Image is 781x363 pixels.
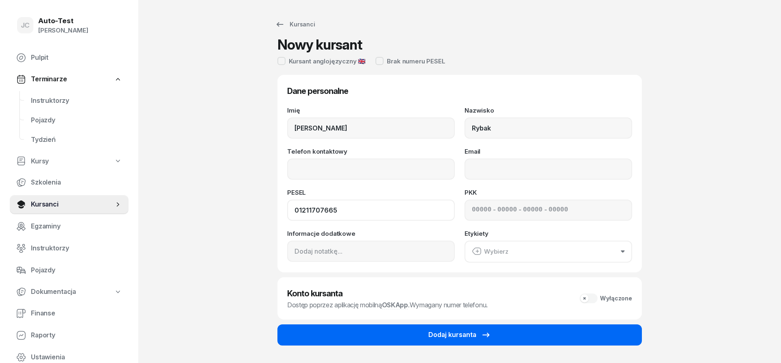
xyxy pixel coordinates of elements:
a: Tydzień [24,130,129,150]
input: 00000 [549,205,568,215]
a: Dokumentacja [10,283,129,301]
span: Instruktorzy [31,243,122,254]
span: Ustawienia [31,352,122,363]
span: Tydzień [31,135,122,145]
a: Pojazdy [10,261,129,280]
a: Raporty [10,326,129,345]
a: Kursanci [268,16,323,33]
input: 00000 [523,205,543,215]
a: Terminarze [10,70,129,89]
span: Dokumentacja [31,287,76,297]
input: 00000 [497,205,517,215]
a: OSKApp [382,301,408,309]
input: 00000 [472,205,491,215]
input: Dodaj notatkę... [287,241,455,262]
button: Wybierz [465,241,632,263]
a: Instruktorzy [24,91,129,111]
h3: Konto kursanta [287,287,488,300]
div: Brak numeru PESEL [387,58,445,64]
a: Kursanci [10,195,129,214]
span: Szkolenia [31,177,122,188]
a: Pojazdy [24,111,129,130]
span: Pojazdy [31,115,122,126]
div: Kursant anglojęzyczny 🇬🇧 [289,58,366,64]
span: Kursy [31,156,49,167]
span: - [519,205,521,215]
div: Dodaj kursanta [428,330,491,340]
span: - [544,205,547,215]
a: Egzaminy [10,217,129,236]
a: Kursy [10,152,129,171]
div: Auto-Test [38,17,88,24]
span: Pulpit [31,52,122,63]
span: - [493,205,496,215]
span: Pojazdy [31,265,122,276]
span: Egzaminy [31,221,122,232]
a: Szkolenia [10,173,129,192]
button: Dodaj kursanta [277,324,642,346]
span: Kursanci [31,199,114,210]
div: Dostęp poprzez aplikację mobilną . [287,300,488,310]
h3: Dane personalne [287,85,632,98]
span: Finanse [31,308,122,319]
a: Finanse [10,304,129,323]
a: Pulpit [10,48,129,67]
span: Instruktorzy [31,96,122,106]
h1: Nowy kursant [277,37,362,52]
a: Instruktorzy [10,239,129,258]
div: Kursanci [275,20,315,29]
span: Raporty [31,330,122,341]
div: Wybierz [472,246,508,257]
span: Wymagany numer telefonu. [410,301,488,309]
div: [PERSON_NAME] [38,25,88,36]
span: JC [21,22,30,29]
span: Terminarze [31,74,67,85]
